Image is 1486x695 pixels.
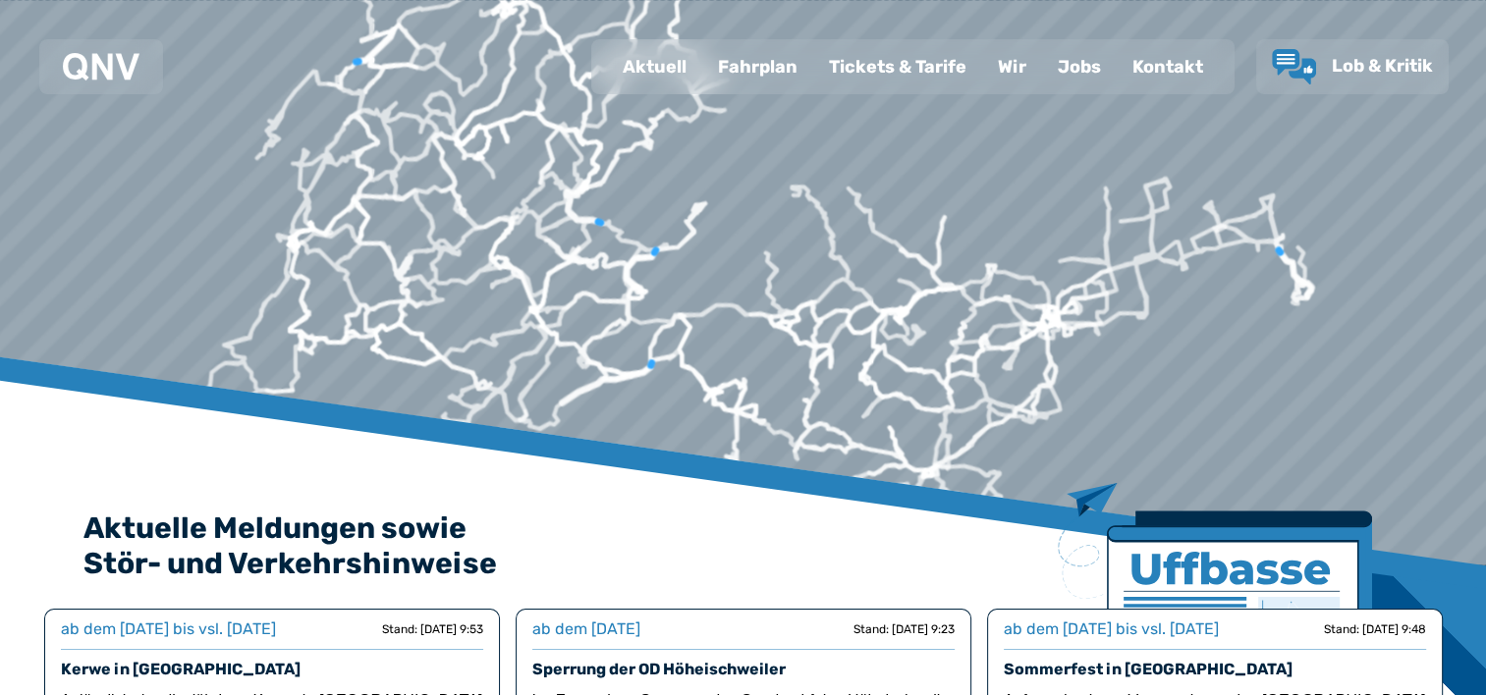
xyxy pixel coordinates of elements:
[382,621,483,637] div: Stand: [DATE] 9:53
[607,41,702,92] a: Aktuell
[813,41,982,92] a: Tickets & Tarife
[853,621,955,637] div: Stand: [DATE] 9:23
[61,660,301,678] a: Kerwe in [GEOGRAPHIC_DATA]
[1117,41,1219,92] a: Kontakt
[1272,49,1433,84] a: Lob & Kritik
[61,617,276,641] div: ab dem [DATE] bis vsl. [DATE]
[982,41,1042,92] a: Wir
[1004,660,1293,678] a: Sommerfest in [GEOGRAPHIC_DATA]
[532,617,640,641] div: ab dem [DATE]
[532,660,786,678] a: Sperrung der OD Höheischweiler
[1042,41,1117,92] a: Jobs
[63,47,139,86] a: QNV Logo
[63,53,139,80] img: QNV Logo
[702,41,813,92] a: Fahrplan
[1004,617,1219,641] div: ab dem [DATE] bis vsl. [DATE]
[1332,55,1433,77] span: Lob & Kritik
[1324,621,1426,637] div: Stand: [DATE] 9:48
[83,510,1403,581] h2: Aktuelle Meldungen sowie Stör- und Verkehrshinweise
